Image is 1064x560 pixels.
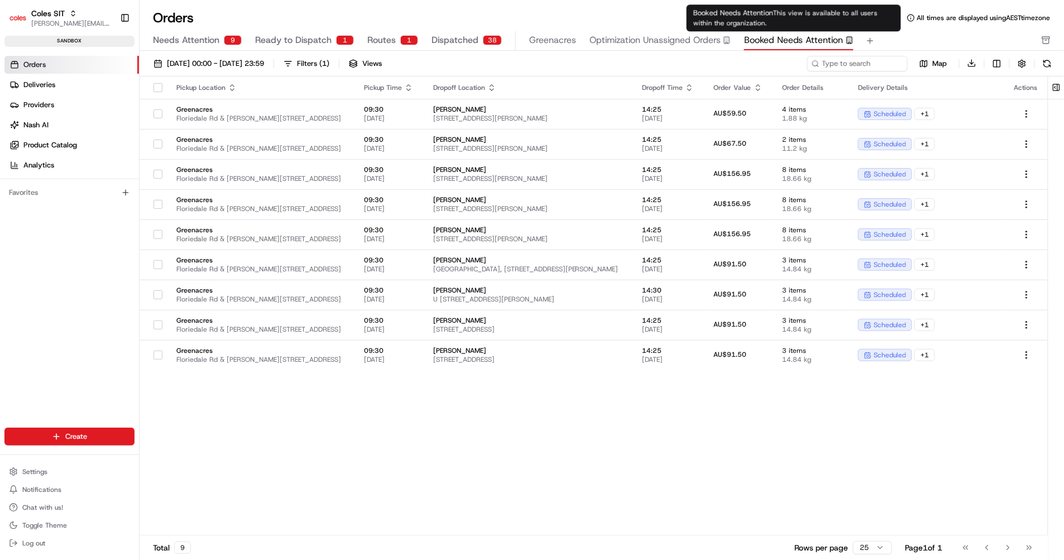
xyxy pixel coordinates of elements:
a: Analytics [4,156,139,174]
span: [PERSON_NAME] [433,226,624,234]
h1: Orders [153,9,194,27]
span: 8 items [782,226,840,234]
a: 📗Knowledge Base [7,157,90,177]
p: Welcome 👋 [11,44,203,62]
span: AU$67.50 [714,139,747,148]
span: Nash AI [23,120,49,130]
span: [PERSON_NAME] [433,256,624,265]
span: AU$91.50 [714,320,747,329]
span: Chat with us! [22,503,63,512]
span: Views [362,59,382,69]
a: Powered byPylon [79,188,135,197]
span: Orders [23,60,46,70]
span: [DATE] [642,265,696,274]
button: Notifications [4,482,135,497]
span: scheduled [874,320,906,329]
span: Floriedale Rd & [PERSON_NAME][STREET_ADDRESS] [176,144,346,153]
span: [DATE] [364,174,415,183]
span: [DATE] [642,144,696,153]
span: 14:25 [642,105,696,114]
span: [STREET_ADDRESS][PERSON_NAME] [433,144,624,153]
span: [DATE] [642,204,696,213]
span: [STREET_ADDRESS][PERSON_NAME] [433,204,624,213]
div: Delivery Details [858,83,996,92]
span: 09:30 [364,195,415,204]
span: Log out [22,539,45,548]
div: Total [153,542,191,554]
span: [DATE] 00:00 - [DATE] 23:59 [167,59,264,69]
div: Order Details [782,83,840,92]
span: 14:25 [642,316,696,325]
span: 1.88 kg [782,114,840,123]
span: [DATE] [364,265,415,274]
span: 14:25 [642,195,696,204]
div: sandbox [4,36,135,47]
span: Greenacres [176,256,346,265]
img: 1736555255976-a54dd68f-1ca7-489b-9aae-adbdc363a1c4 [11,106,31,126]
div: Page 1 of 1 [905,542,943,553]
span: [PERSON_NAME] [433,165,624,174]
span: [DATE] [364,234,415,243]
span: API Documentation [106,161,179,173]
span: [STREET_ADDRESS] [433,325,624,334]
span: AU$91.50 [714,260,747,269]
span: 3 items [782,316,840,325]
span: [PERSON_NAME][EMAIL_ADDRESS][DOMAIN_NAME] [31,19,111,28]
span: Toggle Theme [22,521,67,530]
span: Analytics [23,160,54,170]
button: Coles SIT [31,8,65,19]
button: Log out [4,535,135,551]
span: 18.66 kg [782,234,840,243]
button: Views [344,56,387,71]
input: Type to search [807,56,908,71]
span: [PERSON_NAME] [433,195,624,204]
span: 09:30 [364,286,415,295]
span: [DATE] [642,295,696,304]
span: 8 items [782,165,840,174]
span: [DATE] [642,234,696,243]
div: + 1 [914,259,935,271]
span: 3 items [782,286,840,295]
span: [DATE] [364,114,415,123]
span: [GEOGRAPHIC_DATA], [STREET_ADDRESS][PERSON_NAME] [433,265,624,274]
span: Greenacres [176,346,346,355]
span: Greenacres [176,286,346,295]
div: 9 [224,35,242,45]
a: Product Catalog [4,136,139,154]
button: [DATE] 00:00 - [DATE] 23:59 [148,56,269,71]
span: AU$156.95 [714,169,751,178]
span: AU$91.50 [714,290,747,299]
span: scheduled [874,140,906,149]
span: Pylon [111,189,135,197]
span: [DATE] [364,204,415,213]
div: Filters [297,59,329,69]
span: ( 1 ) [319,59,329,69]
span: [STREET_ADDRESS][PERSON_NAME] [433,174,624,183]
button: Map [912,57,955,70]
span: Optimization Unassigned Orders [589,33,721,47]
span: Dispatched [432,33,478,47]
span: Map [933,59,947,69]
span: 09:30 [364,256,415,265]
span: 14:25 [642,256,696,265]
span: U [STREET_ADDRESS][PERSON_NAME] [433,295,624,304]
span: Notifications [22,485,61,494]
button: Chat with us! [4,500,135,515]
a: Nash AI [4,116,139,134]
span: [PERSON_NAME] [433,105,624,114]
span: 09:30 [364,226,415,234]
span: Knowledge Base [22,161,85,173]
button: Settings [4,464,135,480]
span: [PERSON_NAME] [433,316,624,325]
span: scheduled [874,200,906,209]
span: Greenacres [176,195,346,204]
span: 14.84 kg [782,295,840,304]
span: 14:25 [642,346,696,355]
p: Rows per page [794,542,849,553]
span: Greenacres [176,105,346,114]
span: 09:30 [364,135,415,144]
span: Product Catalog [23,140,77,150]
span: [DATE] [642,355,696,364]
span: scheduled [874,230,906,239]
